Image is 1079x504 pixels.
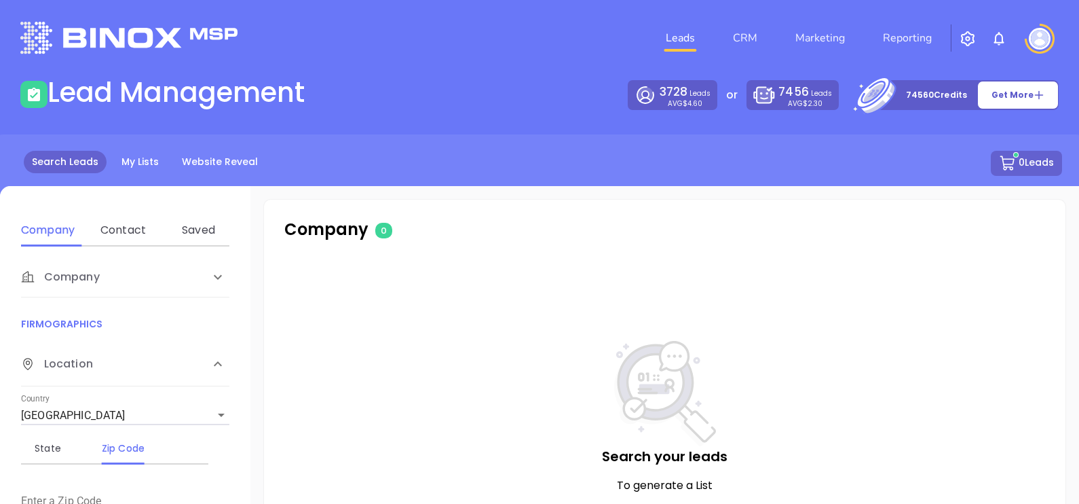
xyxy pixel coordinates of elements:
[21,269,100,285] span: Company
[727,24,763,52] a: CRM
[48,76,305,109] h1: Lead Management
[668,101,702,107] p: AVG
[21,405,229,427] div: [GEOGRAPHIC_DATA]
[21,342,229,386] div: Location
[960,31,976,47] img: iconSetting
[803,98,822,109] span: $2.30
[977,81,1059,109] button: Get More
[113,151,167,173] a: My Lists
[788,101,822,107] p: AVG
[291,446,1038,467] p: Search your leads
[660,84,711,101] p: Leads
[683,98,702,109] span: $4.60
[291,478,1038,494] p: To generate a List
[96,440,150,456] div: Zip Code
[726,87,738,103] p: or
[877,24,937,52] a: Reporting
[21,317,229,331] p: FIRMOGRAPHICS
[174,151,266,173] a: Website Reveal
[172,222,225,238] div: Saved
[96,222,150,238] div: Contact
[660,84,687,100] span: 3728
[284,217,589,242] p: Company
[1029,28,1050,50] img: user
[991,151,1062,176] button: 0Leads
[21,222,75,238] div: Company
[375,223,392,238] span: 0
[660,24,700,52] a: Leads
[991,31,1007,47] img: iconNotification
[21,440,75,456] div: State
[21,395,50,403] label: Country
[778,84,831,101] p: Leads
[21,356,93,372] span: Location
[778,84,808,100] span: 7456
[24,151,107,173] a: Search Leads
[906,88,967,102] p: 74560 Credits
[614,341,716,446] img: NoSearch
[20,22,238,54] img: logo
[790,24,850,52] a: Marketing
[21,257,229,298] div: Company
